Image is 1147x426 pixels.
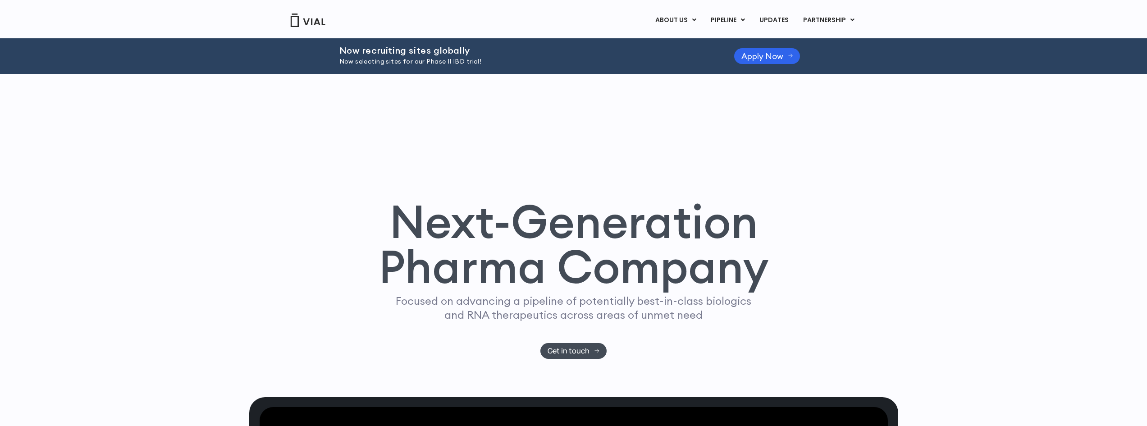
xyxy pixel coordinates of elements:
span: Apply Now [741,53,783,60]
span: Get in touch [548,348,589,354]
a: Apply Now [734,48,800,64]
a: PARTNERSHIPMenu Toggle [796,13,862,28]
h2: Now recruiting sites globally [339,46,712,55]
img: Vial Logo [290,14,326,27]
a: ABOUT USMenu Toggle [648,13,703,28]
h1: Next-Generation Pharma Company [379,199,769,290]
p: Now selecting sites for our Phase II IBD trial! [339,57,712,67]
a: Get in touch [540,343,607,359]
a: UPDATES [752,13,795,28]
a: PIPELINEMenu Toggle [704,13,752,28]
p: Focused on advancing a pipeline of potentially best-in-class biologics and RNA therapeutics acros... [392,294,755,322]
